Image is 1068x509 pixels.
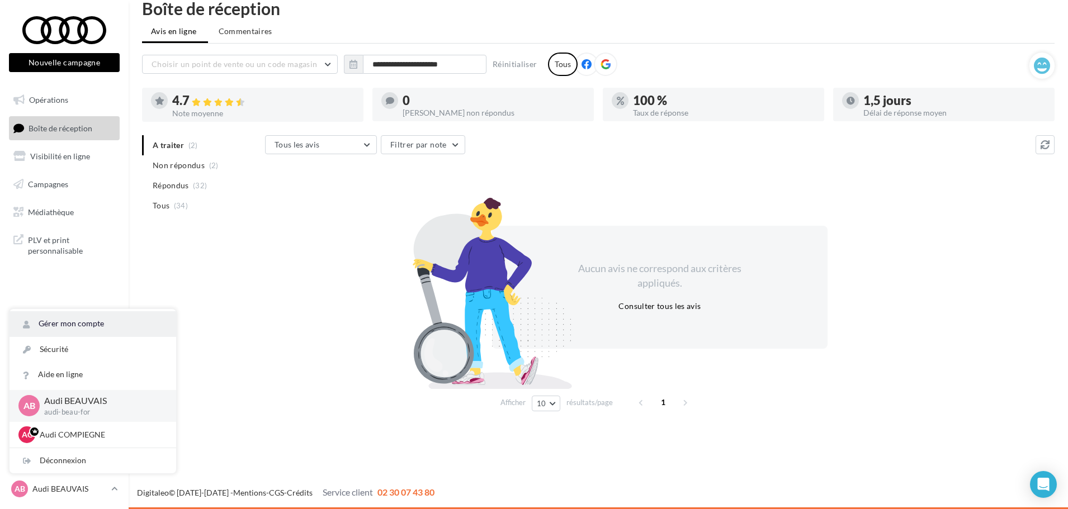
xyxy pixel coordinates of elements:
span: AB [15,483,25,494]
span: AC [22,429,32,440]
button: Choisir un point de vente ou un code magasin [142,55,338,74]
div: Tous [548,53,578,76]
div: Open Intercom Messenger [1030,471,1057,498]
p: Audi COMPIEGNE [40,429,163,440]
span: 02 30 07 43 80 [377,487,434,497]
span: Commentaires [219,26,272,37]
span: Tous [153,200,169,211]
a: Aide en ligne [10,362,176,387]
div: [PERSON_NAME] non répondus [403,109,585,117]
span: Médiathèque [28,207,74,216]
a: Médiathèque [7,201,122,224]
span: (2) [209,161,219,170]
span: © [DATE]-[DATE] - - - [137,488,434,497]
p: Audi BEAUVAIS [44,394,158,407]
a: Visibilité en ligne [7,145,122,168]
span: Boîte de réception [29,123,92,132]
span: 1 [654,393,672,411]
span: résultats/page [566,397,613,408]
span: (32) [193,181,207,190]
a: Crédits [287,488,313,497]
a: Digitaleo [137,488,169,497]
div: 0 [403,94,585,107]
span: (34) [174,201,188,210]
a: Sécurité [10,337,176,362]
span: Choisir un point de vente ou un code magasin [152,59,317,69]
a: PLV et print personnalisable [7,228,122,261]
button: Filtrer par note [381,135,465,154]
span: Répondus [153,180,189,191]
div: 1,5 jours [863,94,1046,107]
button: Réinitialiser [488,58,542,71]
div: Délai de réponse moyen [863,109,1046,117]
span: 10 [537,399,546,408]
span: Opérations [29,95,68,104]
span: PLV et print personnalisable [28,232,115,256]
p: audi-beau-for [44,407,158,417]
button: Tous les avis [265,135,377,154]
a: AB Audi BEAUVAIS [9,478,120,500]
a: Mentions [233,488,266,497]
span: AB [23,399,35,412]
div: 100 % [633,94,815,107]
a: Gérer mon compte [10,311,176,336]
button: Nouvelle campagne [9,53,120,72]
span: Tous les avis [275,140,320,149]
span: Service client [323,487,373,497]
a: Boîte de réception [7,116,122,140]
a: Campagnes [7,173,122,196]
p: Audi BEAUVAIS [32,483,107,494]
div: Aucun avis ne correspond aux critères appliqués. [564,261,756,290]
span: Non répondus [153,160,205,171]
button: 10 [532,396,560,411]
div: 4.7 [172,94,355,107]
div: Note moyenne [172,110,355,117]
span: Campagnes [28,179,68,189]
span: Afficher [500,397,526,408]
span: Visibilité en ligne [30,151,90,161]
div: Déconnexion [10,448,176,473]
a: Opérations [7,88,122,112]
button: Consulter tous les avis [614,299,705,313]
div: Taux de réponse [633,109,815,117]
a: CGS [269,488,284,497]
